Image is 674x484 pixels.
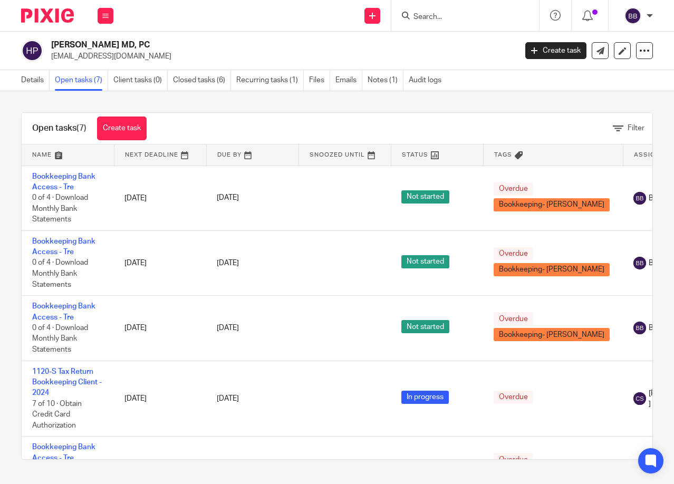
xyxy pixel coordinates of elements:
span: [DATE] [217,395,239,402]
a: Audit logs [409,70,447,91]
span: Tags [494,152,512,158]
img: svg%3E [633,392,646,405]
a: Notes (1) [368,70,403,91]
a: Bookkeeping Bank Access - Tre [32,443,95,461]
input: Search [412,13,507,22]
span: [DATE] [217,195,239,202]
p: [EMAIL_ADDRESS][DOMAIN_NAME] [51,51,509,62]
img: svg%3E [633,192,646,205]
span: 7 of 10 · Obtain Credit Card Authorization [32,400,82,429]
a: Closed tasks (6) [173,70,231,91]
td: [DATE] [114,296,206,361]
a: Recurring tasks (1) [236,70,304,91]
span: Snoozed Until [310,152,365,158]
span: Status [402,152,428,158]
span: 0 of 4 · Download Monthly Bank Statements [32,194,88,223]
span: [DATE] [217,324,239,332]
span: Filter [628,124,644,132]
a: Client tasks (0) [113,70,168,91]
span: (7) [76,124,86,132]
td: [DATE] [114,361,206,437]
a: Files [309,70,330,91]
a: Create task [97,117,147,140]
h2: [PERSON_NAME] MD, PC [51,40,418,51]
span: [DATE] [217,259,239,267]
a: Bookkeeping Bank Access - Tre [32,303,95,321]
a: 1120-S Tax Return Bookkeeping Client - 2024 [32,368,102,397]
a: Bookkeeping Bank Access - Tre [32,238,95,256]
img: svg%3E [633,322,646,334]
a: Bookkeeping Bank Access - Tre [32,173,95,191]
span: Overdue [494,182,533,196]
img: svg%3E [624,7,641,24]
span: Not started [401,255,449,268]
span: Bookkeeping- [PERSON_NAME] [494,263,610,276]
span: 0 of 4 · Download Monthly Bank Statements [32,259,88,288]
h1: Open tasks [32,123,86,134]
span: Not started [401,190,449,204]
span: 0 of 4 · Download Monthly Bank Statements [32,324,88,353]
span: In progress [401,391,449,404]
span: Overdue [494,453,533,466]
td: [DATE] [114,230,206,295]
a: Emails [335,70,362,91]
span: Overdue [494,312,533,325]
span: Bookkeeping- [PERSON_NAME] [494,198,610,211]
a: Create task [525,42,586,59]
span: Overdue [494,247,533,260]
span: Overdue [494,391,533,404]
a: Open tasks (7) [55,70,108,91]
span: Not started [401,320,449,333]
img: Pixie [21,8,74,23]
td: [DATE] [114,166,206,230]
a: Details [21,70,50,91]
img: svg%3E [21,40,43,62]
img: svg%3E [633,257,646,269]
span: Bookkeeping- [PERSON_NAME] [494,328,610,341]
